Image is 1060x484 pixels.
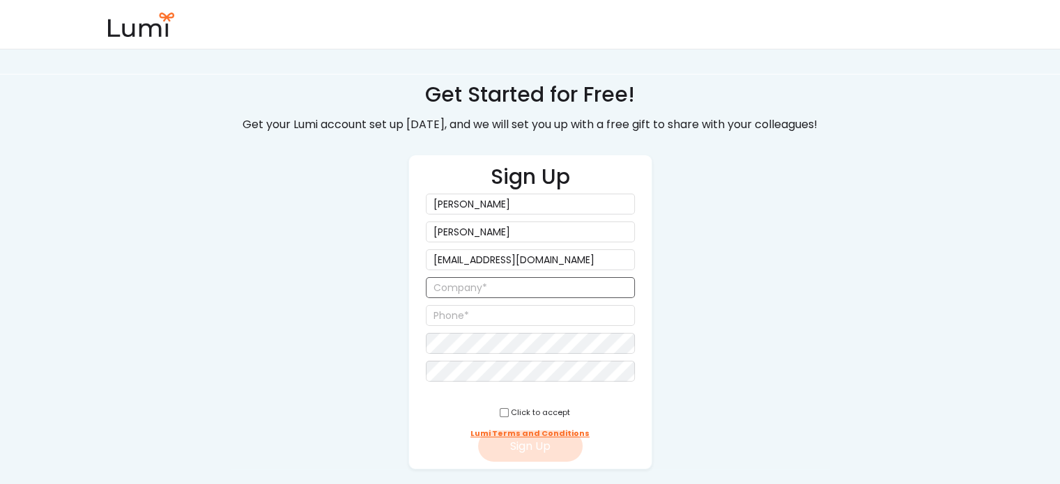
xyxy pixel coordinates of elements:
img: lumi-small.png [106,13,176,37]
div: Get your Lumi account set up [DATE], and we will set you up with a free gift to share with your c... [233,115,828,135]
h2: Sign Up [491,162,570,194]
a: Lumi Terms and Conditions [470,423,590,444]
div: Get Started for Free! [425,80,635,109]
input: Phone* [426,305,635,326]
input: Company* [426,277,635,298]
div: Lumi Terms and Conditions [470,428,590,439]
input: First Name* [426,194,635,214]
div: Click to accept [511,407,570,418]
input: Last Name* [426,221,635,242]
button: Sign Up [478,430,583,462]
input: Work Email* [426,249,635,270]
